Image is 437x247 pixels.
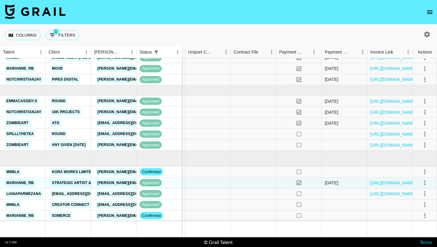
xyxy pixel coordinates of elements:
span: approved [140,191,162,197]
span: 1 [53,29,59,35]
a: marianne_rb [5,212,35,219]
a: [URL][DOMAIN_NAME] [370,109,416,115]
span: confirmed [140,169,163,175]
button: select merge strategy [420,74,430,85]
div: 08/08/2025 [325,65,338,71]
a: Somerce [50,212,72,219]
span: confirmed [140,213,163,219]
a: [PERSON_NAME][EMAIL_ADDRESS][PERSON_NAME][DOMAIN_NAME] [96,212,226,219]
div: Status [140,46,152,58]
a: [URL][DOMAIN_NAME] [370,131,416,137]
div: Client [46,46,91,58]
div: Talent [3,46,15,58]
button: Sort [161,48,169,57]
a: [URL][DOMAIN_NAME] [370,98,416,104]
div: Invoice Link [367,46,413,58]
button: Menu [222,47,231,57]
a: Round [50,97,67,105]
button: Menu [82,48,91,57]
a: [EMAIL_ADDRESS][DOMAIN_NAME] [96,119,164,127]
a: marianne_rb [5,179,35,186]
button: Select columns [5,30,41,40]
a: [PERSON_NAME][EMAIL_ADDRESS][PERSON_NAME][DOMAIN_NAME] [96,108,226,116]
button: Menu [267,47,276,57]
img: Grail Talent [5,4,66,19]
a: [EMAIL_ADDRESS][DOMAIN_NAME] [96,201,164,208]
button: select merge strategy [420,167,430,177]
button: select merge strategy [420,118,430,128]
a: [URL][DOMAIN_NAME] [370,120,416,126]
button: select merge strategy [420,189,430,199]
a: notchristianjay [5,76,43,83]
a: KORA WORKS LIMITED [50,168,95,176]
a: marianne_rb [5,65,35,72]
div: Actions [418,46,432,58]
a: [EMAIL_ADDRESS][DOMAIN_NAME] [96,130,164,138]
div: 11/09/2025 [325,180,338,186]
button: Menu [404,47,413,57]
button: Menu [36,48,46,57]
a: Strategic Artist & Repertoire [50,179,118,186]
div: 31/07/2025 [325,76,338,82]
span: approved [140,131,162,137]
a: [URL][DOMAIN_NAME] [370,65,416,71]
a: Pipes Digital [50,76,80,83]
a: [URL][DOMAIN_NAME] [370,180,416,186]
span: approved [140,202,162,208]
button: select merge strategy [420,200,430,210]
span: approved [140,109,162,115]
a: 10k Projects [50,108,81,116]
button: Menu [310,47,319,57]
span: approved [140,142,162,148]
div: Invoice Notes [140,46,185,58]
a: [PERSON_NAME][EMAIL_ADDRESS][DOMAIN_NAME] [96,141,195,149]
div: Contract File [234,46,258,58]
a: [URL][DOMAIN_NAME] [370,191,416,197]
a: mm6la [5,201,21,208]
a: ATG [50,119,61,127]
div: 28/08/2025 [325,98,338,104]
a: mm6la [5,168,21,176]
button: Sort [258,48,267,56]
div: Payment Sent Date [325,46,350,58]
div: Payment Sent [279,46,303,58]
button: select merge strategy [420,107,430,117]
button: Menu [127,48,137,57]
div: Invoice Link [370,46,393,58]
div: Uniport Contact Email [188,46,213,58]
span: approved [140,120,162,126]
a: MOVE [50,65,64,72]
a: [PERSON_NAME][EMAIL_ADDRESS][DOMAIN_NAME] [96,168,195,176]
button: select merge strategy [420,63,430,74]
div: Client [49,46,60,58]
a: [EMAIL_ADDRESS][DOMAIN_NAME] [50,190,118,197]
div: [PERSON_NAME] [94,46,119,58]
div: Actions [413,46,437,58]
div: © Grail Talent [204,239,233,245]
button: select merge strategy [420,140,430,150]
span: approved [140,180,162,186]
button: Sort [213,48,222,56]
a: emmacassidy.x [5,97,39,105]
a: [PERSON_NAME][EMAIL_ADDRESS][DOMAIN_NAME] [96,179,195,186]
span: approved [140,77,162,82]
button: Sort [119,48,127,57]
div: Contract File [231,46,276,58]
button: select merge strategy [420,210,430,221]
button: Sort [303,48,311,56]
a: [PERSON_NAME][EMAIL_ADDRESS][DOMAIN_NAME] [96,76,195,83]
div: v 1.7.100 [5,240,17,244]
button: Show filters [152,48,161,57]
button: Menu [358,47,367,57]
a: Creator Connect [50,201,91,208]
div: Status [137,46,182,58]
a: [URL][DOMAIN_NAME] [370,142,416,148]
button: Menu [173,48,182,57]
a: spilllthetea [5,130,35,138]
a: [URL][DOMAIN_NAME] [370,76,416,82]
button: Sort [15,48,23,57]
a: Any given [DATE] [50,141,87,149]
button: select merge strategy [420,129,430,139]
a: Round [50,130,67,138]
div: 22/08/2025 [325,109,338,115]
